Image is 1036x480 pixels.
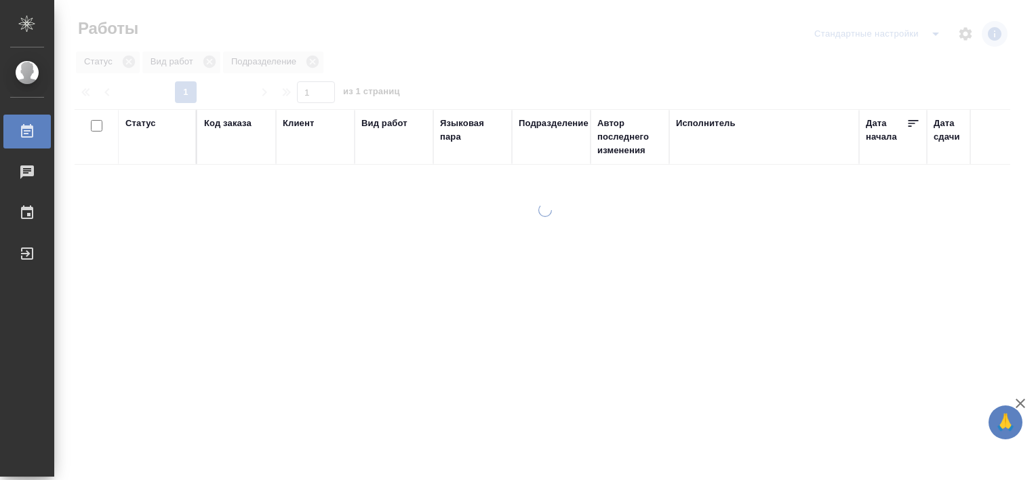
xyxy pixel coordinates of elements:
div: Статус [125,117,156,130]
div: Автор последнего изменения [597,117,662,157]
div: Подразделение [519,117,589,130]
button: 🙏 [989,405,1022,439]
div: Вид работ [361,117,407,130]
div: Исполнитель [676,117,736,130]
div: Дата начала [866,117,906,144]
span: 🙏 [994,408,1017,437]
div: Код заказа [204,117,252,130]
div: Дата сдачи [934,117,974,144]
div: Клиент [283,117,314,130]
div: Языковая пара [440,117,505,144]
